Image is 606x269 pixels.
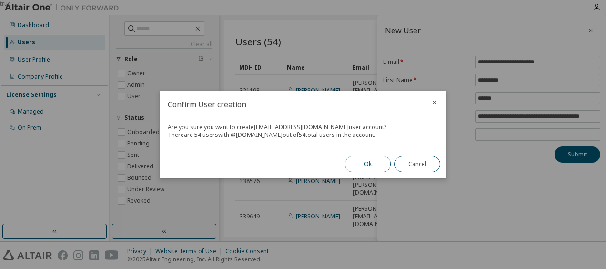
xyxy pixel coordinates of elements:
[168,131,438,139] div: There are 54 users with @ [DOMAIN_NAME] out of 54 total users in the account.
[431,99,438,106] button: close
[160,91,423,118] h2: Confirm User creation
[345,156,391,172] button: Ok
[168,124,438,131] div: Are you sure you want to create [EMAIL_ADDRESS][DOMAIN_NAME] user account?
[394,156,440,172] button: Cancel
